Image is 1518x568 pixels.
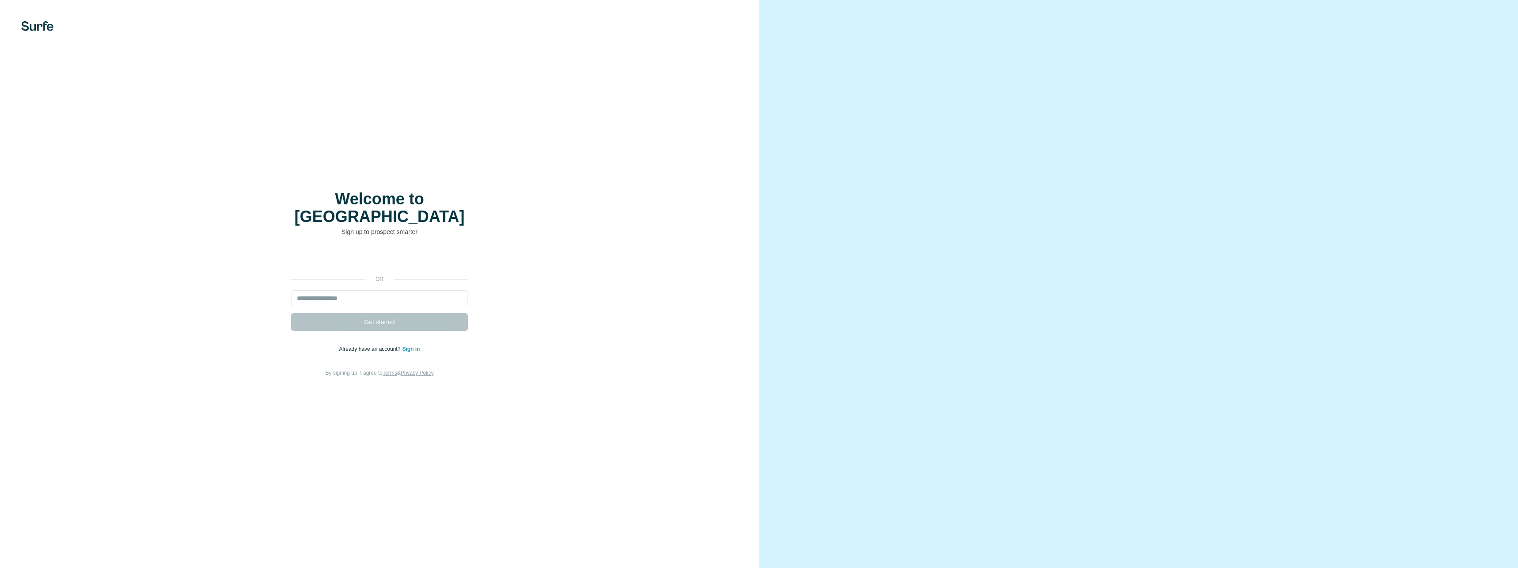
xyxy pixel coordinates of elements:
[291,227,468,236] p: Sign up to prospect smarter
[339,346,402,352] span: Already have an account?
[401,370,434,376] a: Privacy Policy
[383,370,397,376] a: Terms
[402,346,420,352] a: Sign in
[291,190,468,226] h1: Welcome to [GEOGRAPHIC_DATA]
[365,275,394,283] p: or
[287,249,472,269] iframe: Sign in with Google Button
[21,21,54,31] img: Surfe's logo
[326,370,434,376] span: By signing up, I agree to &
